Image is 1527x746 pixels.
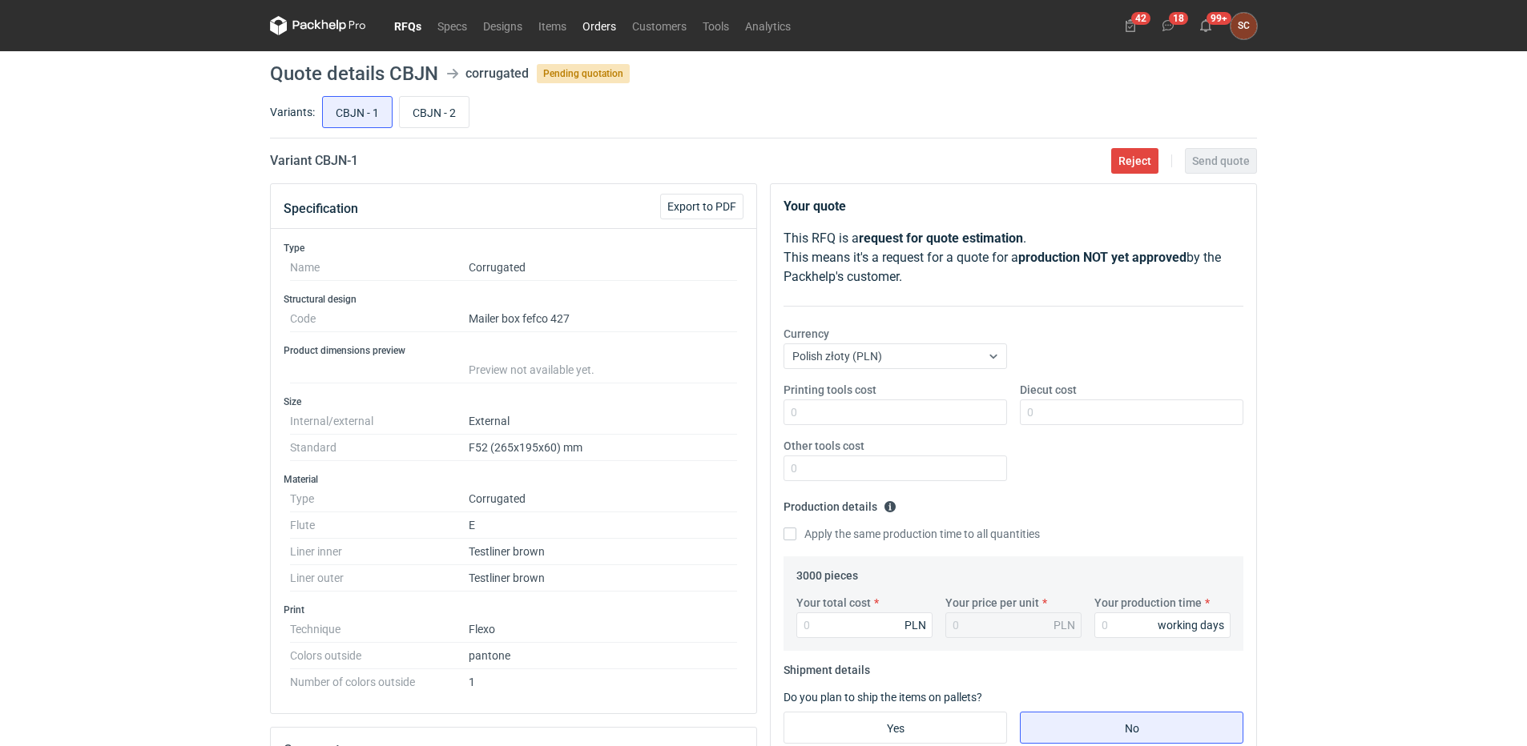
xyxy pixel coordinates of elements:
legend: Production details [784,494,896,513]
p: This RFQ is a . This means it's a request for a quote for a by the Packhelp's customer. [784,229,1243,287]
span: Preview not available yet. [469,363,594,376]
dd: Mailer box fefco 427 [469,306,737,332]
input: 0 [784,399,1007,425]
dd: E [469,512,737,539]
button: 42 [1118,13,1143,38]
label: Your production time [1094,595,1202,611]
h3: Print [284,604,743,616]
span: Polish złoty (PLN) [792,350,882,363]
button: 99+ [1193,13,1219,38]
dt: Name [290,255,469,281]
dd: Testliner brown [469,565,737,592]
h3: Material [284,473,743,486]
button: SC [1231,13,1257,39]
h3: Type [284,242,743,255]
dd: Testliner brown [469,539,737,565]
input: 0 [1094,612,1231,638]
dd: External [469,408,737,435]
input: 0 [796,612,933,638]
a: RFQs [386,16,429,35]
button: Export to PDF [660,194,743,219]
a: Items [530,16,574,35]
a: Orders [574,16,624,35]
svg: Packhelp Pro [270,16,366,35]
dd: Corrugated [469,486,737,512]
dd: F52 (265x195x60) mm [469,435,737,461]
legend: 3000 pieces [796,563,858,582]
dt: Code [290,306,469,332]
div: working days [1158,617,1224,633]
label: Other tools cost [784,438,864,454]
dd: Corrugated [469,255,737,281]
dt: Type [290,486,469,512]
a: Customers [624,16,695,35]
h3: Size [284,395,743,408]
label: Printing tools cost [784,382,876,398]
dt: Liner inner [290,539,469,565]
a: Designs [475,16,530,35]
span: Reject [1118,155,1151,166]
a: Specs [429,16,475,35]
legend: Shipment details [784,657,870,676]
input: 0 [784,455,1007,481]
label: Diecut cost [1020,382,1077,398]
strong: production NOT yet approved [1018,250,1187,265]
strong: Your quote [784,199,846,214]
a: Analytics [737,16,799,35]
h3: Product dimensions preview [284,344,743,357]
div: Sylwia Cichórz [1231,13,1257,39]
h2: Variant CBJN - 1 [270,151,358,170]
label: No [1020,712,1243,744]
span: Send quote [1192,155,1250,166]
span: Export to PDF [667,201,736,212]
label: Your total cost [796,595,871,611]
dt: Liner outer [290,565,469,592]
button: Send quote [1185,148,1257,174]
dd: Flexo [469,616,737,643]
label: Do you plan to ship the items on pallets? [784,691,982,704]
dt: Internal/external [290,408,469,435]
a: Tools [695,16,737,35]
h3: Structural design [284,293,743,306]
div: PLN [905,617,926,633]
dt: Flute [290,512,469,539]
button: Specification [284,190,358,228]
strong: request for quote estimation [859,231,1023,246]
dt: Number of colors outside [290,669,469,688]
label: Variants: [270,104,315,120]
input: 0 [1020,399,1243,425]
dt: Technique [290,616,469,643]
button: Reject [1111,148,1158,174]
dd: pantone [469,643,737,669]
label: Currency [784,326,829,342]
label: CBJN - 2 [399,96,469,128]
dd: 1 [469,669,737,688]
div: corrugated [465,64,529,83]
div: PLN [1054,617,1075,633]
span: Pending quotation [537,64,630,83]
label: Your price per unit [945,595,1039,611]
label: Apply the same production time to all quantities [784,526,1040,542]
label: Yes [784,712,1007,744]
h1: Quote details CBJN [270,64,438,83]
dt: Colors outside [290,643,469,669]
dt: Standard [290,435,469,461]
button: 18 [1155,13,1181,38]
label: CBJN - 1 [322,96,393,128]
